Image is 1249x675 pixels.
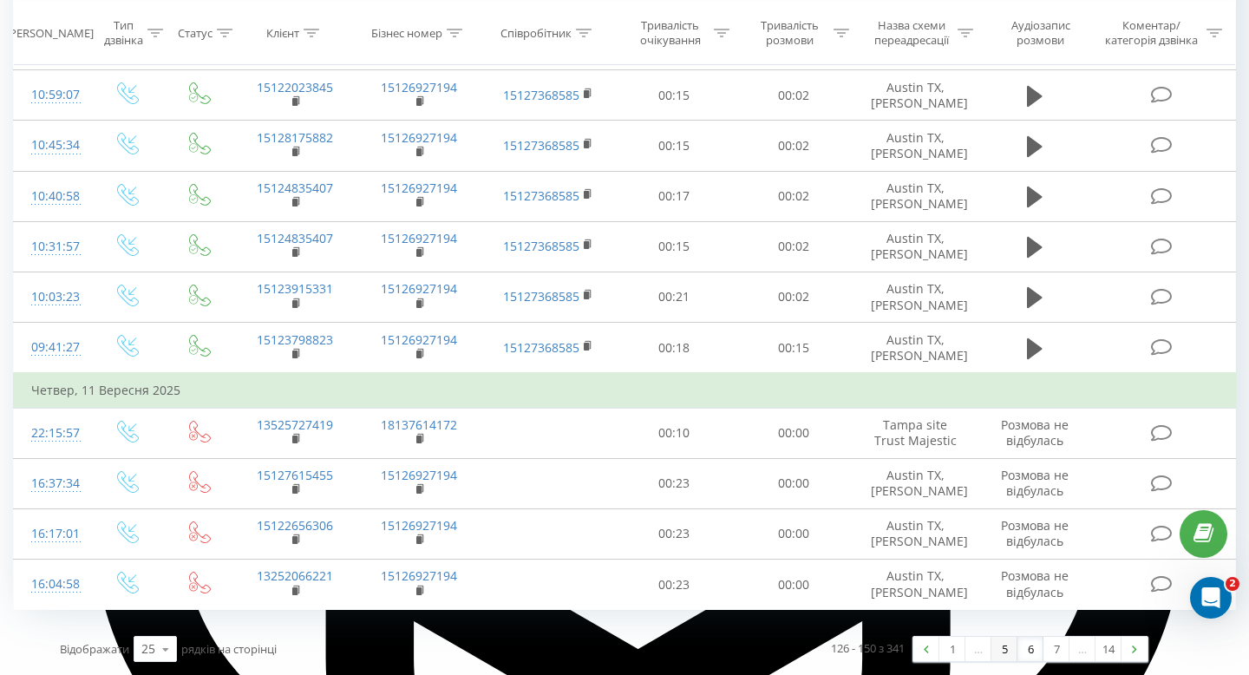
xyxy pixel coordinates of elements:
[734,323,853,374] td: 00:15
[31,78,73,112] div: 10:59:07
[257,180,333,196] a: 15124835407
[31,467,73,501] div: 16:37:34
[734,171,853,221] td: 00:02
[257,230,333,246] a: 15124835407
[257,567,333,584] a: 13252066221
[31,567,73,601] div: 16:04:58
[853,221,978,272] td: Austin TX, [PERSON_NAME]
[615,458,735,508] td: 00:23
[371,25,442,40] div: Бізнес номер
[503,238,579,254] a: 15127368585
[257,129,333,146] a: 15128175882
[60,641,129,657] span: Відображати
[734,408,853,458] td: 00:00
[749,18,829,48] div: Тривалість розмови
[503,339,579,356] a: 15127368585
[31,416,73,450] div: 22:15:57
[6,25,94,40] div: [PERSON_NAME]
[257,79,333,95] a: 15122023845
[1017,637,1043,661] a: 6
[104,18,143,48] div: Тип дзвінка
[853,508,978,559] td: Austin TX, [PERSON_NAME]
[1043,637,1069,661] a: 7
[381,230,457,246] a: 15126927194
[615,121,735,171] td: 00:15
[31,331,73,364] div: 09:41:27
[615,70,735,121] td: 00:15
[381,567,457,584] a: 15126927194
[31,230,73,264] div: 10:31:57
[503,288,579,305] a: 15127368585
[381,517,457,534] a: 15126927194
[1001,416,1069,449] span: Розмова не відбулась
[503,137,579,154] a: 15127368585
[615,408,735,458] td: 00:10
[381,129,457,146] a: 15126927194
[31,517,73,551] div: 16:17:01
[869,18,953,48] div: Назва схеми переадресації
[1001,567,1069,600] span: Розмова не відбулась
[14,373,1236,408] td: Четвер, 11 Вересня 2025
[257,416,333,433] a: 13525727419
[615,560,735,610] td: 00:23
[381,331,457,348] a: 15126927194
[853,458,978,508] td: Austin TX, [PERSON_NAME]
[831,639,905,657] div: 126 - 150 з 341
[965,637,991,661] div: …
[853,70,978,121] td: Austin TX, [PERSON_NAME]
[734,121,853,171] td: 00:02
[1095,637,1121,661] a: 14
[257,280,333,297] a: 15123915331
[266,25,299,40] div: Клієнт
[939,637,965,661] a: 1
[853,408,978,458] td: Tampa site Trust Majestic
[615,221,735,272] td: 00:15
[734,458,853,508] td: 00:00
[853,121,978,171] td: Austin TX, [PERSON_NAME]
[853,272,978,322] td: Austin TX, [PERSON_NAME]
[1001,467,1069,499] span: Розмова не відбулась
[615,171,735,221] td: 00:17
[500,25,572,40] div: Співробітник
[1101,18,1202,48] div: Коментар/категорія дзвінка
[734,221,853,272] td: 00:02
[181,641,277,657] span: рядків на сторінці
[31,180,73,213] div: 10:40:58
[991,637,1017,661] a: 5
[631,18,710,48] div: Тривалість очікування
[381,79,457,95] a: 15126927194
[615,272,735,322] td: 00:21
[381,280,457,297] a: 15126927194
[993,18,1088,48] div: Аудіозапис розмови
[615,508,735,559] td: 00:23
[853,323,978,374] td: Austin TX, [PERSON_NAME]
[615,323,735,374] td: 00:18
[31,128,73,162] div: 10:45:34
[381,467,457,483] a: 15126927194
[1069,637,1095,661] div: …
[257,467,333,483] a: 15127615455
[141,640,155,658] div: 25
[1226,577,1239,591] span: 2
[1001,517,1069,549] span: Розмова не відбулась
[734,560,853,610] td: 00:00
[503,87,579,103] a: 15127368585
[1190,577,1232,619] iframe: Intercom live chat
[503,187,579,204] a: 15127368585
[257,331,333,348] a: 15123798823
[381,416,457,433] a: 18137614172
[734,70,853,121] td: 00:02
[31,280,73,314] div: 10:03:23
[381,180,457,196] a: 15126927194
[853,171,978,221] td: Austin TX, [PERSON_NAME]
[734,272,853,322] td: 00:02
[853,560,978,610] td: Austin TX, [PERSON_NAME]
[257,517,333,534] a: 15122656306
[178,25,213,40] div: Статус
[734,508,853,559] td: 00:00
